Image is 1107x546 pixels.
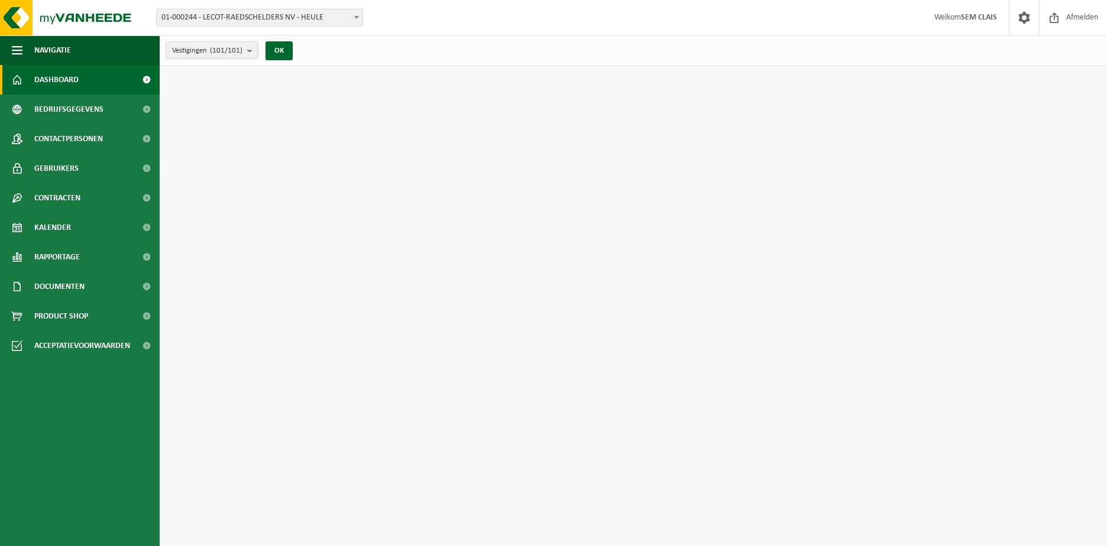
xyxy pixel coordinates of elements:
[34,301,88,331] span: Product Shop
[166,41,258,59] button: Vestigingen(101/101)
[34,213,71,242] span: Kalender
[34,272,85,301] span: Documenten
[266,41,293,60] button: OK
[34,154,79,183] span: Gebruikers
[156,9,363,27] span: 01-000244 - LECOT-RAEDSCHELDERS NV - HEULE
[34,183,80,213] span: Contracten
[34,242,80,272] span: Rapportage
[34,95,103,124] span: Bedrijfsgegevens
[961,13,997,22] strong: SEM CLAIS
[172,42,242,60] span: Vestigingen
[34,65,79,95] span: Dashboard
[210,47,242,54] count: (101/101)
[34,124,103,154] span: Contactpersonen
[157,9,362,26] span: 01-000244 - LECOT-RAEDSCHELDERS NV - HEULE
[34,35,71,65] span: Navigatie
[34,331,130,360] span: Acceptatievoorwaarden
